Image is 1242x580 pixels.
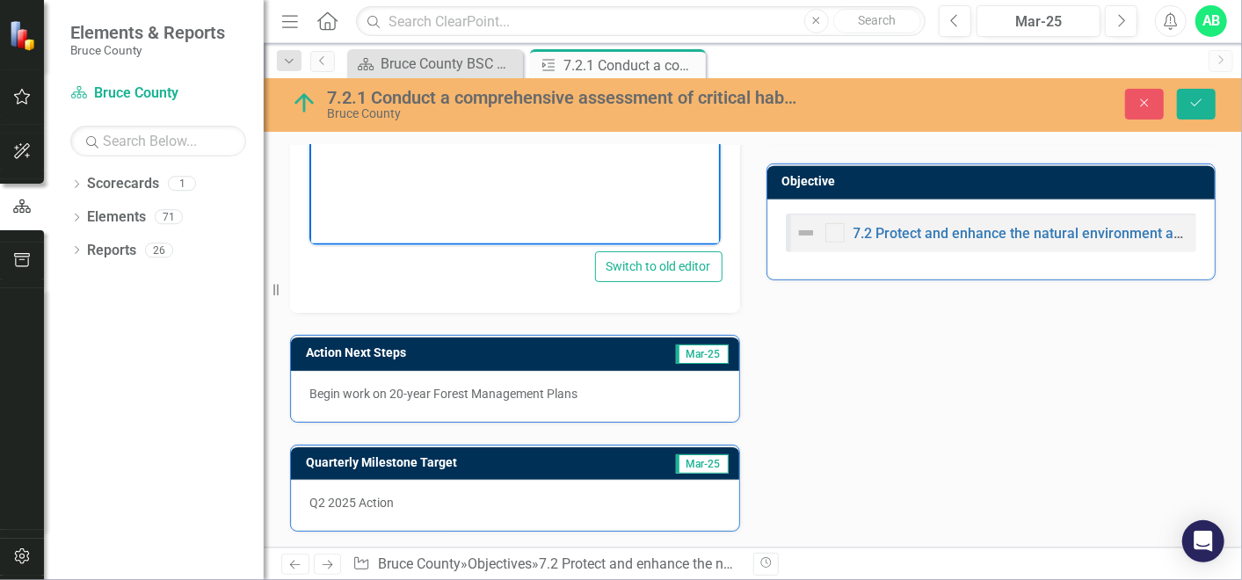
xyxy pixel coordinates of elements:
button: Mar-25 [977,5,1100,37]
img: Not Defined [795,222,817,243]
button: AB [1195,5,1227,37]
span: Search [858,13,896,27]
img: ClearPoint Strategy [9,19,40,51]
a: Objectives [468,555,532,572]
span: Elements & Reports [70,22,225,43]
div: 1 [168,177,196,192]
div: Bruce County [327,107,799,120]
p: An inventory was collected at all forest tracts. This information tie into the 20 Year Forest Man... [4,61,407,166]
span: Mar-25 [676,344,729,364]
span: Mar-25 [676,454,729,474]
button: Switch to old editor [595,251,723,282]
div: Bruce County BSC Welcome Page [381,53,519,75]
h3: Action Next Steps [306,346,581,359]
h3: Quarterly Milestone Target [306,456,618,469]
div: 26 [145,243,173,257]
a: Bruce County [378,555,461,572]
div: 71 [155,210,183,225]
h3: Objective [782,175,1207,188]
a: Bruce County [70,83,246,104]
a: Scorecards [87,174,159,194]
p: Begin work on 20-year Forest Management Plans [309,385,721,402]
a: Reports [87,241,136,261]
p: Q2 2025 Action [309,494,721,511]
div: 7.2.1 Conduct a comprehensive assessment of critical habitats, green spaces and other environment... [563,54,701,76]
small: Bruce County [70,43,225,57]
input: Search Below... [70,126,246,156]
div: 7.2.1 Conduct a comprehensive assessment of critical habitats, green spaces and other environment... [327,88,799,107]
p: Bruce County Forest Management Plans - Forest Inventory (10 Year) Complete [4,4,407,47]
img: On Track [290,89,318,117]
div: Mar-25 [983,11,1094,33]
input: Search ClearPoint... [356,6,926,37]
p: Bylaw updates Forest Conservation Bylaw [4,180,407,201]
a: Elements [87,207,146,228]
a: Bruce County BSC Welcome Page [352,53,519,75]
div: » » » [352,555,739,575]
a: 7.2 Protect and enhance the natural environment and green spaces in the County. [539,555,1041,572]
div: Open Intercom Messenger [1182,520,1224,562]
button: Search [833,9,921,33]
